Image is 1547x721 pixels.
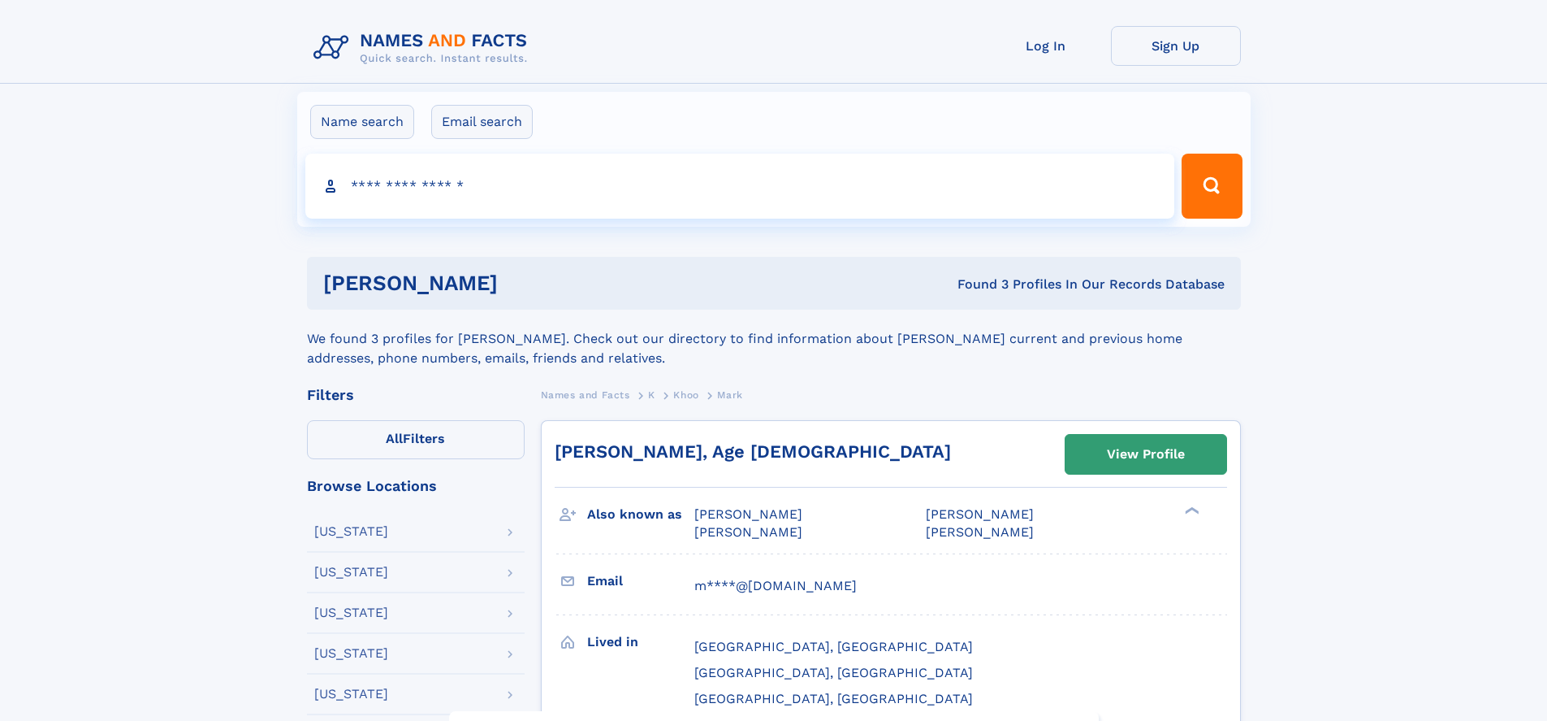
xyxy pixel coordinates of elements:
[386,431,403,446] span: All
[323,273,728,293] h1: [PERSON_NAME]
[310,105,414,139] label: Name search
[305,154,1175,219] input: search input
[541,384,630,405] a: Names and Facts
[314,606,388,619] div: [US_STATE]
[307,479,525,493] div: Browse Locations
[1181,506,1200,516] div: ❯
[555,441,951,462] a: [PERSON_NAME], Age [DEMOGRAPHIC_DATA]
[307,388,525,402] div: Filters
[694,524,802,540] span: [PERSON_NAME]
[314,688,388,701] div: [US_STATE]
[431,105,533,139] label: Email search
[307,26,541,70] img: Logo Names and Facts
[981,26,1111,66] a: Log In
[648,384,655,405] a: K
[587,628,694,656] h3: Lived in
[587,567,694,595] h3: Email
[1065,435,1226,474] a: View Profile
[673,389,698,401] span: Khoo
[694,691,973,706] span: [GEOGRAPHIC_DATA], [GEOGRAPHIC_DATA]
[694,506,802,522] span: [PERSON_NAME]
[314,566,388,579] div: [US_STATE]
[926,524,1034,540] span: [PERSON_NAME]
[307,420,525,459] label: Filters
[717,389,742,401] span: Mark
[307,310,1241,368] div: We found 3 profiles for [PERSON_NAME]. Check out our directory to find information about [PERSON_...
[1111,26,1241,66] a: Sign Up
[673,384,698,405] a: Khoo
[314,647,388,660] div: [US_STATE]
[1107,436,1185,473] div: View Profile
[926,506,1034,522] span: [PERSON_NAME]
[587,501,694,528] h3: Also known as
[694,665,973,680] span: [GEOGRAPHIC_DATA], [GEOGRAPHIC_DATA]
[694,639,973,654] span: [GEOGRAPHIC_DATA], [GEOGRAPHIC_DATA]
[1182,154,1242,219] button: Search Button
[314,525,388,538] div: [US_STATE]
[728,276,1225,293] div: Found 3 Profiles In Our Records Database
[648,389,655,401] span: K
